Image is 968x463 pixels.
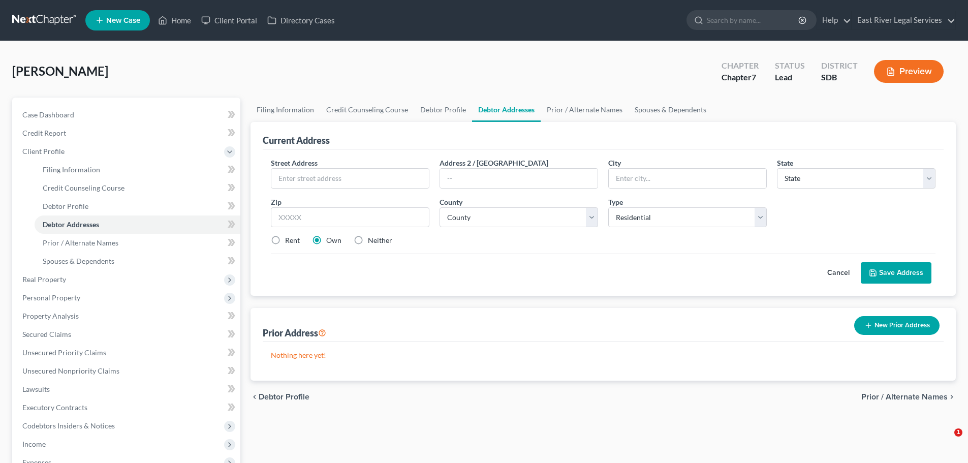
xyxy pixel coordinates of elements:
[368,235,392,245] label: Neither
[22,293,80,302] span: Personal Property
[12,64,108,78] span: [PERSON_NAME]
[948,393,956,401] i: chevron_right
[43,202,88,210] span: Debtor Profile
[954,428,962,437] span: 1
[752,72,756,82] span: 7
[854,316,940,335] button: New Prior Address
[14,380,240,398] a: Lawsuits
[22,366,119,375] span: Unsecured Nonpriority Claims
[22,403,87,412] span: Executory Contracts
[14,325,240,344] a: Secured Claims
[43,220,99,229] span: Debtor Addresses
[14,307,240,325] a: Property Analysis
[43,257,114,265] span: Spouses & Dependents
[874,60,944,83] button: Preview
[608,197,623,207] label: Type
[22,385,50,393] span: Lawsuits
[861,262,931,284] button: Save Address
[251,393,309,401] button: chevron_left Debtor Profile
[22,110,74,119] span: Case Dashboard
[707,11,800,29] input: Search by name...
[817,11,851,29] a: Help
[722,72,759,83] div: Chapter
[22,440,46,448] span: Income
[263,134,330,146] div: Current Address
[35,252,240,270] a: Spouses & Dependents
[22,312,79,320] span: Property Analysis
[106,17,140,24] span: New Case
[609,169,766,188] input: Enter city...
[14,362,240,380] a: Unsecured Nonpriority Claims
[263,327,326,339] div: Prior Address
[821,60,858,72] div: District
[414,98,472,122] a: Debtor Profile
[440,158,548,168] label: Address 2 / [GEOGRAPHIC_DATA]
[35,179,240,197] a: Credit Counseling Course
[196,11,262,29] a: Client Portal
[541,98,629,122] a: Prior / Alternate Names
[271,169,429,188] input: Enter street address
[271,198,282,206] span: Zip
[326,235,341,245] label: Own
[271,350,935,360] p: Nothing here yet!
[43,238,118,247] span: Prior / Alternate Names
[22,275,66,284] span: Real Property
[14,106,240,124] a: Case Dashboard
[271,159,318,167] span: Street Address
[35,161,240,179] a: Filing Information
[43,183,124,192] span: Credit Counseling Course
[472,98,541,122] a: Debtor Addresses
[35,234,240,252] a: Prior / Alternate Names
[440,169,598,188] input: --
[271,207,429,228] input: XXXXX
[722,60,759,72] div: Chapter
[22,147,65,156] span: Client Profile
[440,198,462,206] span: County
[22,129,66,137] span: Credit Report
[153,11,196,29] a: Home
[629,98,712,122] a: Spouses & Dependents
[861,393,948,401] span: Prior / Alternate Names
[14,398,240,417] a: Executory Contracts
[22,421,115,430] span: Codebtors Insiders & Notices
[22,330,71,338] span: Secured Claims
[43,165,100,174] span: Filing Information
[608,159,621,167] span: City
[251,393,259,401] i: chevron_left
[262,11,340,29] a: Directory Cases
[320,98,414,122] a: Credit Counseling Course
[852,11,955,29] a: East River Legal Services
[775,60,805,72] div: Status
[775,72,805,83] div: Lead
[816,263,861,283] button: Cancel
[777,159,793,167] span: State
[821,72,858,83] div: SDB
[35,215,240,234] a: Debtor Addresses
[14,124,240,142] a: Credit Report
[259,393,309,401] span: Debtor Profile
[22,348,106,357] span: Unsecured Priority Claims
[35,197,240,215] a: Debtor Profile
[14,344,240,362] a: Unsecured Priority Claims
[933,428,958,453] iframe: Intercom live chat
[251,98,320,122] a: Filing Information
[285,235,300,245] label: Rent
[861,393,956,401] button: Prior / Alternate Names chevron_right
